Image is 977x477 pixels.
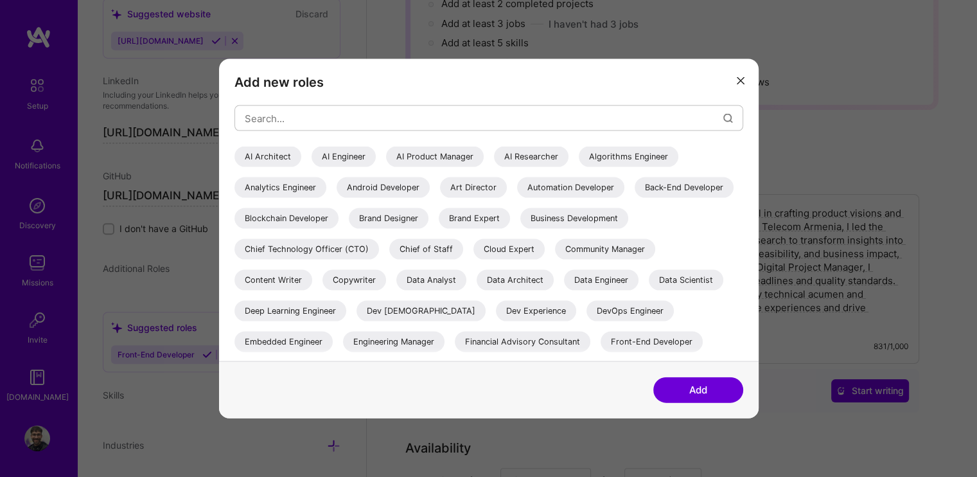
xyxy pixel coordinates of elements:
div: Chief Technology Officer (CTO) [234,239,379,260]
div: Chief of Staff [389,239,463,260]
div: Dev [DEMOGRAPHIC_DATA] [356,301,486,321]
div: Embedded Engineer [234,332,333,352]
button: Add [653,377,743,402]
div: Algorithms Engineer [579,147,678,167]
i: icon Search [723,113,733,123]
div: Community Manager [555,239,655,260]
div: Brand Expert [439,208,510,229]
div: Data Analyst [396,270,466,291]
div: Business Development [520,208,628,229]
div: AI Researcher [494,147,568,167]
div: Analytics Engineer [234,177,326,198]
div: Automation Developer [517,177,624,198]
div: Brand Designer [349,208,428,229]
div: modal [219,59,759,419]
input: Search... [245,102,723,134]
div: Content Writer [234,270,312,291]
div: AI Engineer [312,147,376,167]
div: Back-End Developer [635,177,734,198]
div: AI Product Manager [386,147,484,167]
div: Copywriter [322,270,386,291]
div: Art Director [440,177,507,198]
h3: Add new roles [234,75,743,90]
div: Engineering Manager [343,332,444,352]
div: Blockchain Developer [234,208,339,229]
div: Dev Experience [496,301,576,321]
i: icon Close [737,76,744,84]
div: Deep Learning Engineer [234,301,346,321]
div: Financial Advisory Consultant [455,332,590,352]
div: Android Developer [337,177,430,198]
div: Data Architect [477,270,554,291]
div: DevOps Engineer [586,301,674,321]
div: Cloud Expert [473,239,545,260]
div: Data Engineer [564,270,638,291]
div: AI Architect [234,147,301,167]
div: Data Scientist [649,270,723,291]
div: Front-End Developer [601,332,703,352]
